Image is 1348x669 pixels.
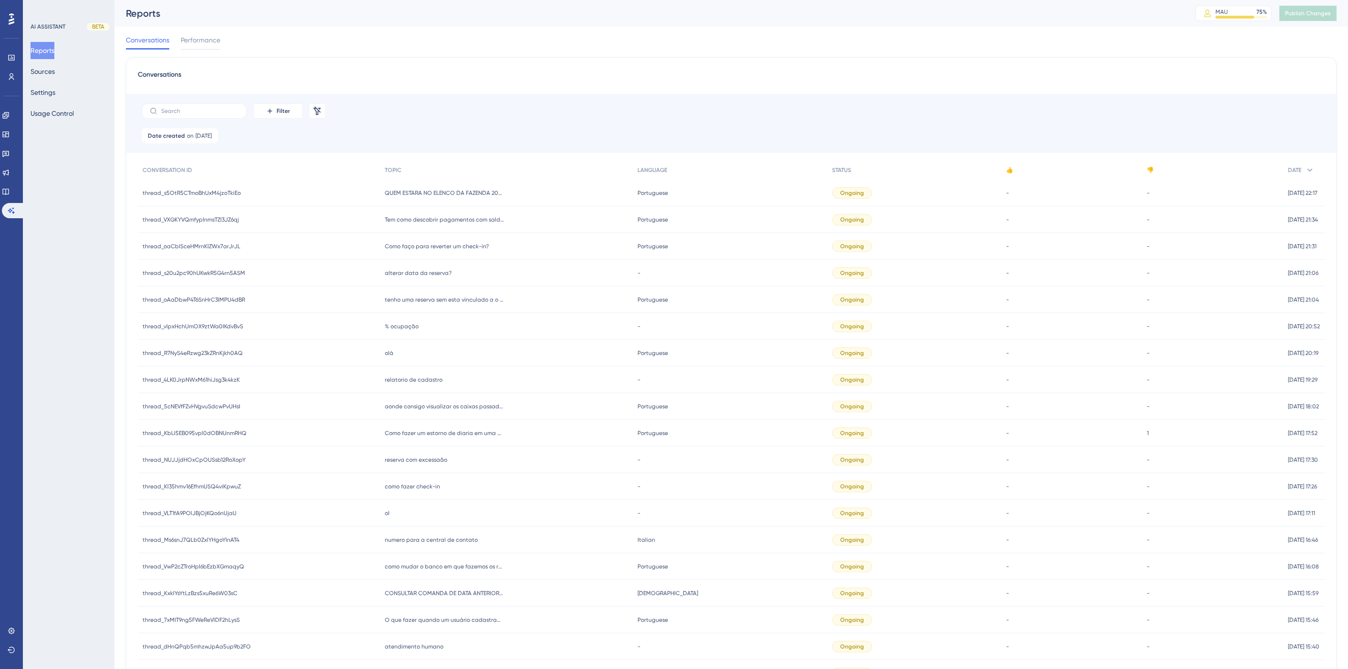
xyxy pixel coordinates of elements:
span: - [1147,243,1150,250]
span: Ongoing [840,269,864,277]
span: Conversations [138,69,181,86]
span: aonde consigo visualizar os caixas passados? [385,403,504,410]
span: - [1147,189,1150,197]
span: - [1006,429,1009,437]
span: [DATE] 17:26 [1288,483,1317,490]
span: ol [385,509,390,517]
span: thread_NUJJjdHOxCpOUSsb12RoXopY [143,456,246,464]
span: [DATE] 15:59 [1288,589,1318,597]
span: [DATE] 16:46 [1288,536,1318,544]
span: 👎 [1147,166,1154,174]
span: Ongoing [840,563,864,570]
button: Reports [31,42,54,59]
span: - [1006,589,1009,597]
button: Publish Changes [1279,6,1337,21]
span: Ongoing [840,189,864,197]
button: Settings [31,84,55,101]
span: Publish Changes [1285,10,1331,17]
span: Ongoing [840,349,864,357]
button: Filter [254,103,302,119]
span: Como faço para reverter um check-in? [385,243,489,250]
span: O que fazer quando um usuário cadastrado não consegue acesso ao sisteam. [385,616,504,624]
span: thread_dHnQPqb5mhzwJpAa5up9b2FO [143,643,251,650]
span: - [1147,643,1150,650]
span: - [1147,376,1150,384]
span: - [638,509,640,517]
span: - [638,323,640,330]
span: Portuguese [638,616,668,624]
span: tenho uma reserva sem esta vinculado a o apartamento ? [385,296,504,304]
span: Conversations [126,34,169,46]
span: [DATE] 21:06 [1288,269,1318,277]
span: [DATE] [196,132,212,140]
span: - [1006,509,1009,517]
span: STATUS [832,166,851,174]
span: - [638,483,640,490]
span: - [1147,509,1150,517]
span: - [1006,536,1009,544]
span: Portuguese [638,429,668,437]
span: [DATE] 21:31 [1288,243,1317,250]
span: Ongoing [840,376,864,384]
span: [DATE] 15:40 [1288,643,1319,650]
span: [DATE] 17:30 [1288,456,1318,464]
span: - [1006,376,1009,384]
div: 75 % [1256,8,1267,16]
span: - [638,269,640,277]
span: thread_7xMIT9ng5FWeReVlDF2hLysS [143,616,240,624]
span: alterar data da reserva? [385,269,452,277]
span: thread_VLT1fA9POlJBjOjKQo6nUjaU [143,509,237,517]
div: MAU [1215,8,1228,16]
span: Ongoing [840,456,864,464]
span: reserva com excessaão [385,456,447,464]
span: - [1147,589,1150,597]
span: Portuguese [638,189,668,197]
span: - [1147,269,1150,277]
span: olá [385,349,393,357]
span: thread_vlpxHchUmOX9ztWa0IKdvBvS [143,323,243,330]
span: Portuguese [638,349,668,357]
span: Ongoing [840,589,864,597]
span: % ocupação [385,323,419,330]
span: [DEMOGRAPHIC_DATA] [638,589,698,597]
span: QUEM ESTARA NO ELENCO DA FAZENDA 2025 [385,189,504,197]
span: thread_s5OtR5CTmoBhUxM4jzoTkiEo [143,189,241,197]
span: - [1006,483,1009,490]
span: - [1147,536,1150,544]
span: thread_Kl35hmv16EfhmUSQ4viKpwuZ [143,483,241,490]
span: [DATE] 21:04 [1288,296,1319,304]
span: thread_Ms6snJ7QLb0ZxlYHgoYInAT4 [143,536,239,544]
span: CONVERSATION ID [143,166,192,174]
span: - [638,643,640,650]
span: - [1006,349,1009,357]
span: thread_5cNEVfFZvHVgvuSdcwPvUHsI [143,403,240,410]
span: thread_KbLI5EB095vpl0dOBNUnmRHQ [143,429,247,437]
div: AI ASSISTANT [31,23,65,30]
span: Ongoing [840,483,864,490]
span: [DATE] 16:08 [1288,563,1319,570]
span: [DATE] 18:02 [1288,403,1319,410]
span: - [1147,483,1150,490]
span: - [1006,296,1009,304]
button: Sources [31,63,55,80]
span: Como fazer um estorno de diaria em uma conta que ainda não foi aberta? [385,429,504,437]
span: Ongoing [840,243,864,250]
span: - [1006,563,1009,570]
span: [DATE] 22:17 [1288,189,1317,197]
span: Portuguese [638,563,668,570]
span: - [1006,216,1009,223]
span: Ongoing [840,616,864,624]
span: Ongoing [840,536,864,544]
span: - [1147,616,1150,624]
span: - [1006,616,1009,624]
span: [DATE] 17:52 [1288,429,1317,437]
span: - [638,376,640,384]
span: Portuguese [638,296,668,304]
span: on [187,132,194,140]
span: [DATE] 17:11 [1288,509,1315,517]
span: Ongoing [840,323,864,330]
span: - [1147,563,1150,570]
span: - [638,456,640,464]
span: Ongoing [840,216,864,223]
span: TOPIC [385,166,401,174]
